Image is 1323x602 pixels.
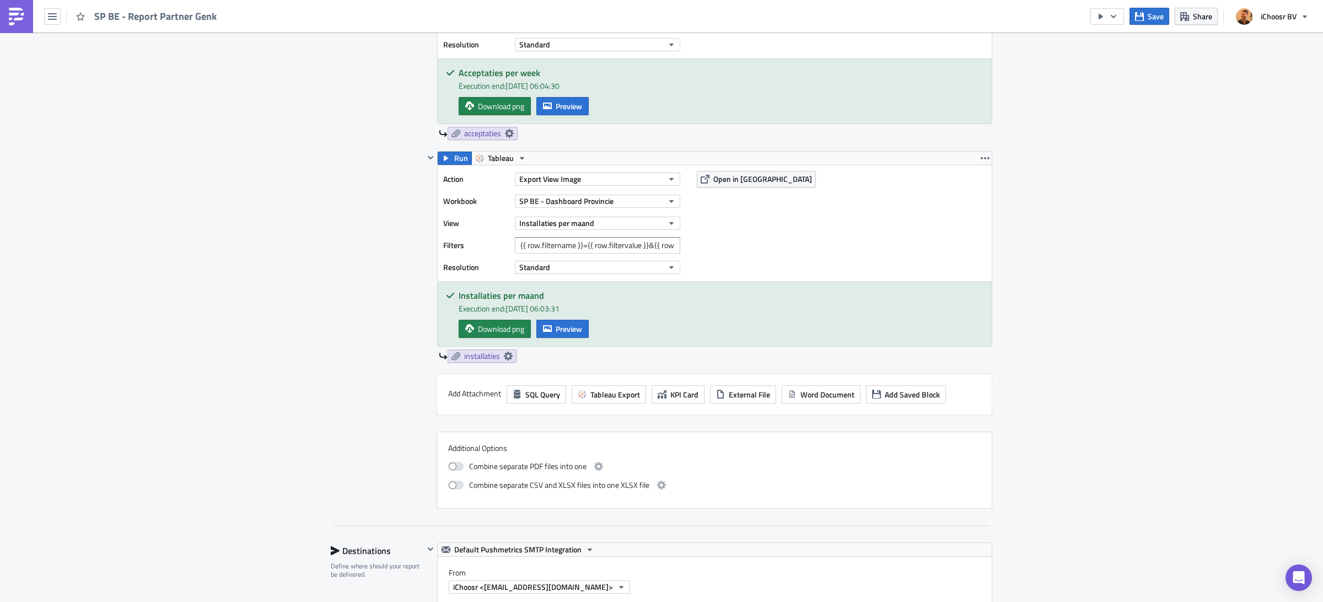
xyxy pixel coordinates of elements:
button: Export View Image [515,173,680,186]
button: Hide content [424,151,437,164]
button: iChoosr BV [1229,4,1315,29]
button: Open in [GEOGRAPHIC_DATA] [697,171,816,187]
button: Tableau [471,152,530,165]
button: SP BE - Dashboard Provincie [515,195,680,208]
span: acceptaties [464,128,501,138]
label: Resolution [443,36,509,53]
span: Combine separate PDF files into one [469,460,587,473]
label: From [449,568,992,578]
span: Standard [519,39,550,50]
span: Word Document [800,389,854,400]
span: Standard [519,261,550,273]
button: Save [1130,8,1169,25]
p: Met vriendelijke groeten, [4,55,526,63]
a: Download png [459,97,531,115]
span: Export View Image [519,173,581,185]
span: Combine separate CSV and XLSX files into one XLSX file [469,479,649,492]
a: installaties [448,350,517,363]
div: Execution end: [DATE] 06:04:30 [459,80,983,92]
button: Run [438,152,472,165]
span: SQL Query [525,389,560,400]
button: Share [1175,8,1218,25]
img: Avatar [1235,7,1254,26]
span: Share [1193,10,1212,22]
span: Add Saved Block [885,389,940,400]
span: Tableau [488,152,514,165]
div: Execution end: [DATE] 06:03:31 [459,303,983,314]
label: Workbook [443,193,509,209]
span: SP BE - Report Partner Genk [94,10,218,23]
label: Add Attachment [448,385,501,402]
a: acceptaties [448,127,518,140]
img: Brand logo [4,86,48,95]
span: Preview [556,323,582,335]
button: Standard [515,38,680,51]
button: iChoosr <[EMAIL_ADDRESS][DOMAIN_NAME]> [449,580,630,594]
span: Open in [GEOGRAPHIC_DATA] [713,173,812,185]
button: Word Document [782,385,861,404]
span: Preview [556,100,582,112]
button: Installaties per maand [515,217,680,230]
span: KPI Card [670,389,698,400]
span: Default Pushmetrics SMTP Integration [454,543,582,556]
span: Installaties per maand [519,217,594,229]
button: Default Pushmetrics SMTP Integration [438,543,598,556]
label: Resolution [443,259,509,276]
span: SP BE - Dashboard Provincie [519,195,614,207]
button: KPI Card [652,385,704,404]
button: SQL Query [507,385,566,404]
span: iChoosr <[EMAIL_ADDRESS][DOMAIN_NAME]> [453,581,613,593]
p: Het Data Analyse Team [4,71,526,79]
div: Open Intercom Messenger [1286,565,1312,591]
label: Filters [443,237,509,254]
button: Preview [536,97,589,115]
button: Standard [515,261,680,274]
span: Download png [478,100,524,112]
span: iChoosr BV [1261,10,1297,22]
label: Additional Options [448,443,981,453]
span: Save [1148,10,1164,22]
span: External File [729,389,770,400]
h5: Installaties per maand [459,291,983,300]
img: PushMetrics [8,8,25,25]
span: Download png [478,323,524,335]
button: External File [710,385,776,404]
h5: Acceptaties per week [459,68,983,77]
div: Define where should your report be delivered. [331,562,424,579]
a: Download png [459,320,531,338]
button: Preview [536,320,589,338]
button: Hide content [424,542,437,556]
div: Destinations [331,542,424,559]
span: Run [454,152,468,165]
p: Mocht je vragen hebben, gelieve [PERSON_NAME] contact op te nemen met [PERSON_NAME] ([EMAIL_ADDRE... [4,24,526,33]
button: Add Saved Block [866,385,946,404]
label: Action [443,171,509,187]
label: View [443,215,509,232]
button: Tableau Export [572,385,646,404]
input: Filter1=Value1&... [515,237,680,254]
span: installaties [464,351,500,361]
span: Tableau Export [590,389,640,400]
